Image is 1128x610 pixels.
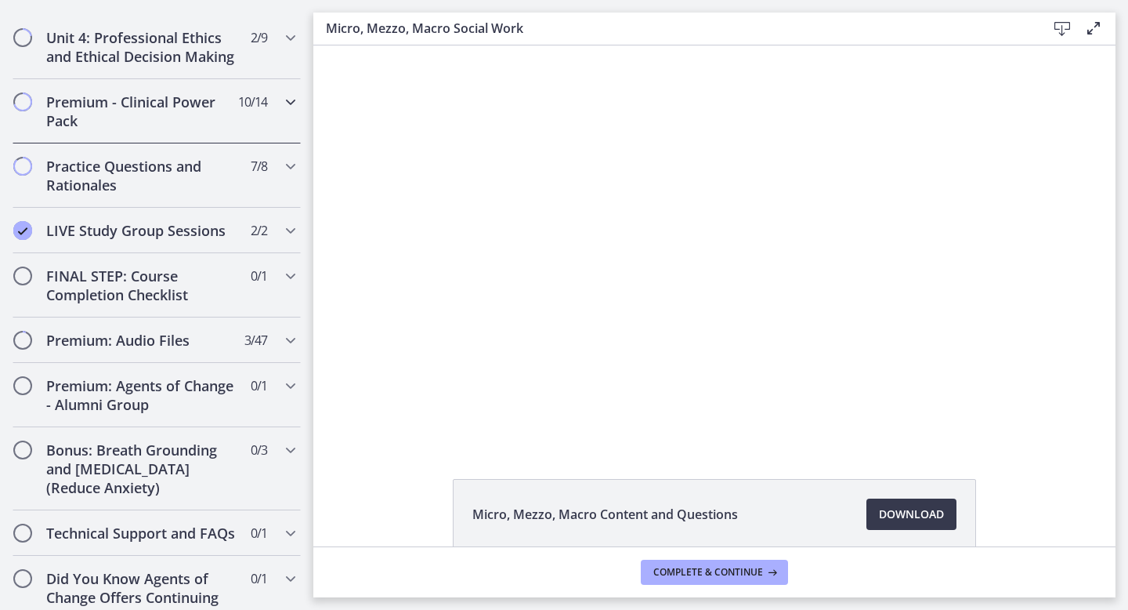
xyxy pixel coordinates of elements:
iframe: Video Lesson [313,45,1115,443]
h2: Bonus: Breath Grounding and [MEDICAL_DATA] (Reduce Anxiety) [46,441,237,497]
span: 2 / 2 [251,221,267,240]
span: 0 / 1 [251,267,267,285]
a: Download [866,499,956,530]
h2: Premium: Agents of Change - Alumni Group [46,376,237,414]
h2: Premium - Clinical Power Pack [46,93,237,130]
span: 0 / 3 [251,441,267,459]
h2: FINAL STEP: Course Completion Checklist [46,267,237,304]
span: 0 / 1 [251,376,267,395]
span: Micro, Mezzo, Macro Content and Questions [472,505,738,524]
span: Complete & continue [653,566,763,579]
span: 0 / 1 [251,569,267,588]
span: 10 / 14 [238,93,267,111]
h2: Unit 4: Professional Ethics and Ethical Decision Making [46,28,237,66]
button: Complete & continue [641,560,788,585]
h2: Technical Support and FAQs [46,524,237,543]
span: 3 / 47 [244,331,267,350]
span: 7 / 8 [251,157,267,176]
span: 0 / 1 [251,524,267,543]
h3: Micro, Mezzo, Macro Social Work [326,19,1021,38]
h2: LIVE Study Group Sessions [46,221,237,240]
h2: Practice Questions and Rationales [46,157,237,194]
h2: Premium: Audio Files [46,331,237,350]
i: Completed [13,221,32,240]
span: 2 / 9 [251,28,267,47]
span: Download [879,505,944,524]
